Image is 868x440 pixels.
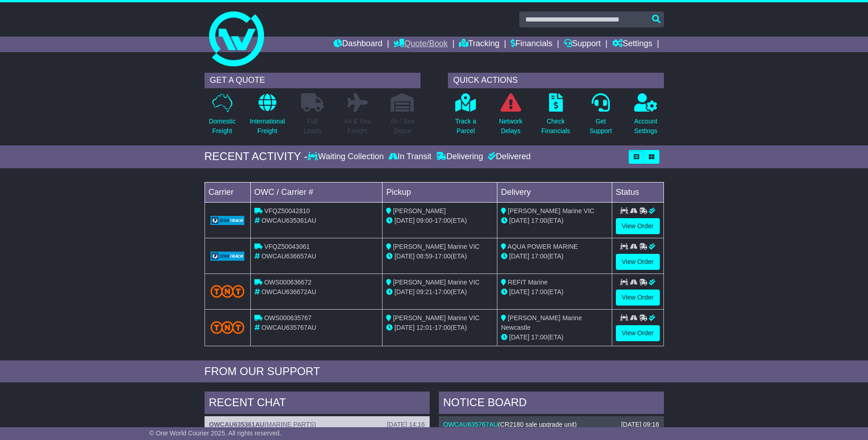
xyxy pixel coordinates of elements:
p: Account Settings [634,117,658,136]
span: [PERSON_NAME] Marine VIC [393,243,480,250]
span: REFIT Marine [508,279,548,286]
span: MARINE PARTS [267,421,314,428]
span: VFQZ50043061 [264,243,310,250]
a: Settings [612,37,652,52]
span: [PERSON_NAME] Marine VIC [393,314,480,322]
span: OWS000635767 [264,314,312,322]
a: OWCAU635767AU [443,421,498,428]
a: Financials [511,37,552,52]
p: Air & Sea Freight [344,117,371,136]
td: Carrier [205,182,250,202]
span: [PERSON_NAME] Marine VIC [508,207,594,215]
span: 17:00 [435,324,451,331]
div: ( ) [209,421,425,429]
td: OWC / Carrier # [250,182,383,202]
div: - (ETA) [386,252,493,261]
div: ( ) [443,421,659,429]
span: © One World Courier 2025. All rights reserved. [149,429,281,437]
td: Pickup [383,182,497,202]
a: GetSupport [589,93,612,141]
div: (ETA) [501,333,608,342]
a: CheckFinancials [541,93,571,141]
span: [DATE] [394,288,415,295]
span: [DATE] [509,252,529,260]
p: Track a Parcel [455,117,476,136]
div: - (ETA) [386,216,493,225]
span: 08:59 [416,252,432,260]
span: 17:00 [531,217,547,224]
p: Domestic Freight [209,117,235,136]
a: Tracking [459,37,499,52]
a: View Order [616,325,660,341]
div: Waiting Collection [307,152,386,162]
p: Check Financials [541,117,570,136]
p: Full Loads [301,117,324,136]
a: View Order [616,254,660,270]
div: Delivering [434,152,485,162]
div: (ETA) [501,252,608,261]
span: 09:21 [416,288,432,295]
span: 17:00 [435,252,451,260]
span: [DATE] [394,252,415,260]
span: 17:00 [435,288,451,295]
img: GetCarrierServiceLogo [210,216,245,225]
span: CR2180 sale upgrade unit [500,421,575,428]
span: [DATE] [509,217,529,224]
span: VFQZ50042810 [264,207,310,215]
img: TNT_Domestic.png [210,285,245,297]
span: OWCAU636672AU [261,288,316,295]
div: RECENT ACTIVITY - [205,150,308,163]
div: Delivered [485,152,531,162]
a: DomesticFreight [208,93,236,141]
span: OWCAU635767AU [261,324,316,331]
span: OWS000636672 [264,279,312,286]
span: [DATE] [509,288,529,295]
div: - (ETA) [386,323,493,333]
img: TNT_Domestic.png [210,321,245,333]
div: GET A QUOTE [205,73,421,88]
div: [DATE] 14:16 [387,421,425,429]
span: 17:00 [531,252,547,260]
p: Network Delays [499,117,522,136]
a: Quote/Book [394,37,447,52]
span: [PERSON_NAME] Marine Newcastle [501,314,582,331]
div: (ETA) [501,216,608,225]
div: [DATE] 09:16 [621,421,659,429]
p: Get Support [589,117,612,136]
div: NOTICE BOARD [439,392,664,416]
span: 09:00 [416,217,432,224]
span: [PERSON_NAME] Marine VIC [393,279,480,286]
a: NetworkDelays [498,93,523,141]
a: View Order [616,290,660,306]
span: 17:00 [531,333,547,341]
span: 12:01 [416,324,432,331]
div: In Transit [386,152,434,162]
a: View Order [616,218,660,234]
a: Dashboard [334,37,383,52]
span: AQUA POWER MARINE [507,243,578,250]
a: AccountSettings [634,93,658,141]
div: (ETA) [501,287,608,297]
a: Track aParcel [455,93,477,141]
span: [PERSON_NAME] [393,207,446,215]
td: Status [612,182,663,202]
div: QUICK ACTIONS [448,73,664,88]
span: [DATE] [509,333,529,341]
p: International Freight [250,117,285,136]
span: [DATE] [394,217,415,224]
div: FROM OUR SUPPORT [205,365,664,378]
span: 17:00 [435,217,451,224]
img: GetCarrierServiceLogo [210,252,245,261]
a: InternationalFreight [249,93,286,141]
div: - (ETA) [386,287,493,297]
div: RECENT CHAT [205,392,430,416]
span: [DATE] [394,324,415,331]
span: OWCAU635361AU [261,217,316,224]
p: Air / Sea Depot [390,117,415,136]
td: Delivery [497,182,612,202]
span: 17:00 [531,288,547,295]
span: OWCAU636657AU [261,252,316,260]
a: OWCAU635361AU [209,421,264,428]
a: Support [564,37,601,52]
